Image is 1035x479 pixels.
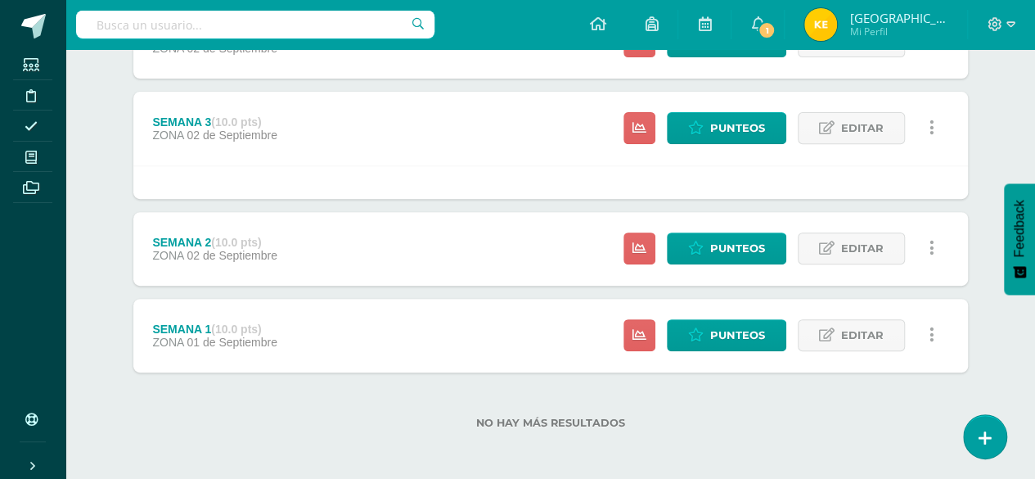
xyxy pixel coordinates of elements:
[152,336,183,349] span: ZONA
[710,320,765,350] span: Punteos
[76,11,434,38] input: Busca un usuario...
[758,21,776,39] span: 1
[710,233,765,264] span: Punteos
[187,249,277,262] span: 02 de Septiembre
[849,25,947,38] span: Mi Perfil
[667,233,786,264] a: Punteos
[133,417,968,429] label: No hay más resultados
[211,323,261,336] strong: (10.0 pts)
[211,115,261,129] strong: (10.0 pts)
[187,336,277,349] span: 01 de Septiembre
[1012,200,1027,257] span: Feedback
[152,236,277,249] div: SEMANA 2
[667,319,786,351] a: Punteos
[1004,183,1035,295] button: Feedback - Mostrar encuesta
[152,129,183,142] span: ZONA
[152,323,277,336] div: SEMANA 1
[841,233,884,264] span: Editar
[841,113,884,143] span: Editar
[804,8,837,41] img: cac69b3a1053a0e96759db03ee3b121c.png
[849,10,947,26] span: [GEOGRAPHIC_DATA]
[152,115,277,129] div: SEMANA 3
[841,320,884,350] span: Editar
[211,236,261,249] strong: (10.0 pts)
[710,113,765,143] span: Punteos
[187,129,277,142] span: 02 de Septiembre
[152,249,183,262] span: ZONA
[667,112,786,144] a: Punteos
